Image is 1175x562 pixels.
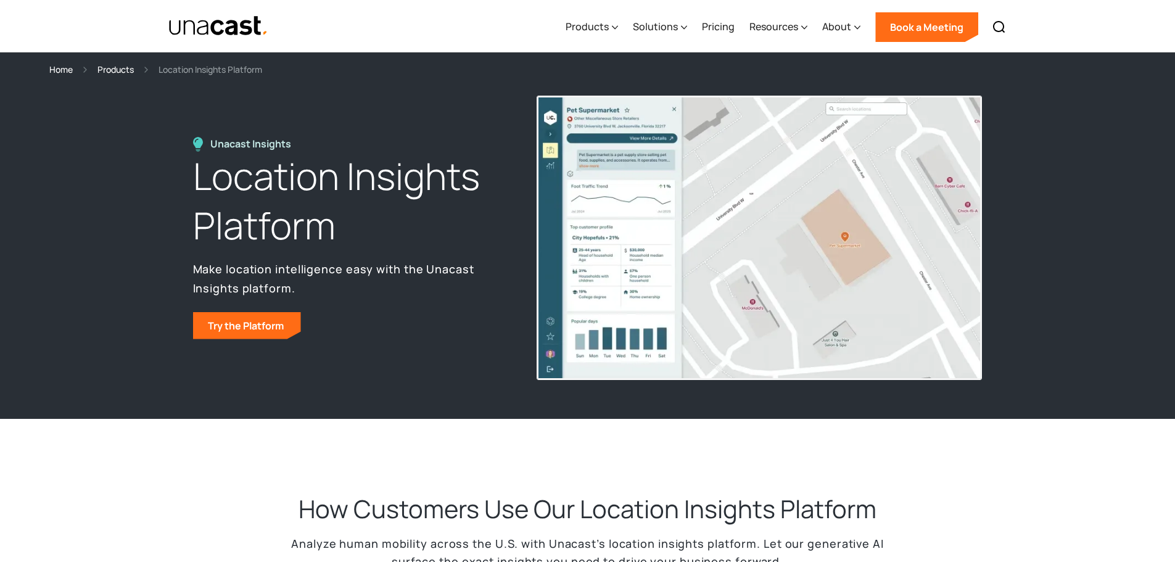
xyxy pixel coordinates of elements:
[749,2,807,52] div: Resources
[159,62,262,76] div: Location Insights Platform
[193,312,301,339] a: Try the Platform
[822,2,860,52] div: About
[193,260,509,297] p: Make location intelligence easy with the Unacast Insights platform.
[822,19,851,34] div: About
[97,62,134,76] a: Products
[168,15,269,37] a: home
[193,152,509,250] h1: Location Insights Platform
[633,19,678,34] div: Solutions
[193,137,203,152] img: Location Insights Platform icon
[210,137,297,151] div: Unacast Insights
[566,2,618,52] div: Products
[299,493,876,525] h2: How Customers Use Our Location Insights Platform
[702,2,735,52] a: Pricing
[749,19,798,34] div: Resources
[875,12,978,42] a: Book a Meeting
[633,2,687,52] div: Solutions
[566,19,609,34] div: Products
[992,20,1007,35] img: Search icon
[168,15,269,37] img: Unacast text logo
[49,62,73,76] a: Home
